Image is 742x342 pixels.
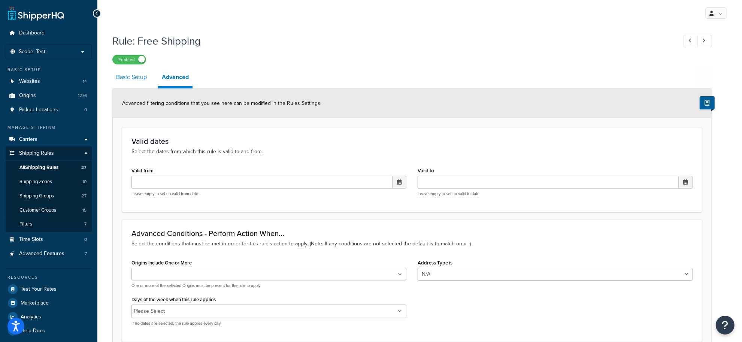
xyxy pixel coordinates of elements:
[700,96,715,109] button: Show Help Docs
[6,282,92,296] a: Test Your Rates
[6,26,92,40] a: Dashboard
[131,148,693,156] p: Select the dates from which this rule is valid to and from.
[131,321,406,326] p: If no dates are selected, the rule applies every day
[19,251,64,257] span: Advanced Features
[19,49,45,55] span: Scope: Test
[6,247,92,261] a: Advanced Features7
[113,55,146,64] label: Enabled
[84,236,87,243] span: 0
[6,189,92,203] li: Shipping Groups
[112,34,670,48] h1: Rule: Free Shipping
[85,251,87,257] span: 7
[19,107,58,113] span: Pickup Locations
[697,35,712,47] a: Next Record
[19,193,54,199] span: Shipping Groups
[84,221,87,227] span: 7
[19,78,40,85] span: Websites
[21,328,45,334] span: Help Docs
[122,99,321,107] span: Advanced filtering conditions that you see here can be modified in the Rules Settings.
[6,146,92,232] li: Shipping Rules
[6,233,92,246] li: Time Slots
[6,89,92,103] li: Origins
[684,35,698,47] a: Previous Record
[6,203,92,217] li: Customer Groups
[6,175,92,189] li: Shipping Zones
[19,30,45,36] span: Dashboard
[19,164,58,171] span: All Shipping Rules
[6,75,92,88] li: Websites
[21,300,49,306] span: Marketplace
[83,78,87,85] span: 14
[6,189,92,203] a: Shipping Groups27
[6,203,92,217] a: Customer Groups15
[6,89,92,103] a: Origins1276
[6,247,92,261] li: Advanced Features
[6,103,92,117] li: Pickup Locations
[19,221,32,227] span: Filters
[716,316,735,335] button: Open Resource Center
[134,306,165,317] li: Please Select
[6,133,92,146] a: Carriers
[131,137,693,145] h3: Valid dates
[21,286,57,293] span: Test Your Rates
[131,240,693,248] p: Select the conditions that must be met in order for this rule's action to apply. (Note: If any co...
[131,229,693,237] h3: Advanced Conditions - Perform Action When...
[6,233,92,246] a: Time Slots0
[131,260,192,266] label: Origins Include One or More
[6,124,92,131] div: Manage Shipping
[418,191,693,197] p: Leave empty to set no valid to date
[418,168,434,173] label: Valid to
[6,146,92,160] a: Shipping Rules
[6,310,92,324] a: Analytics
[19,207,56,214] span: Customer Groups
[81,164,87,171] span: 27
[6,217,92,231] a: Filters7
[19,236,43,243] span: Time Slots
[131,168,154,173] label: Valid from
[19,150,54,157] span: Shipping Rules
[6,217,92,231] li: Filters
[78,93,87,99] span: 1276
[82,207,87,214] span: 15
[6,161,92,175] a: AllShipping Rules27
[112,68,151,86] a: Basic Setup
[82,179,87,185] span: 10
[131,283,406,288] p: One or more of the selected Origins must be present for the rule to apply
[82,193,87,199] span: 27
[131,191,406,197] p: Leave empty to set no valid from date
[131,297,216,302] label: Days of the week when this rule applies
[19,93,36,99] span: Origins
[158,68,193,88] a: Advanced
[6,324,92,338] a: Help Docs
[19,179,52,185] span: Shipping Zones
[84,107,87,113] span: 0
[6,296,92,310] a: Marketplace
[6,67,92,73] div: Basic Setup
[6,175,92,189] a: Shipping Zones10
[19,136,37,143] span: Carriers
[6,75,92,88] a: Websites14
[21,314,41,320] span: Analytics
[6,103,92,117] a: Pickup Locations0
[6,274,92,281] div: Resources
[418,260,452,266] label: Address Type is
